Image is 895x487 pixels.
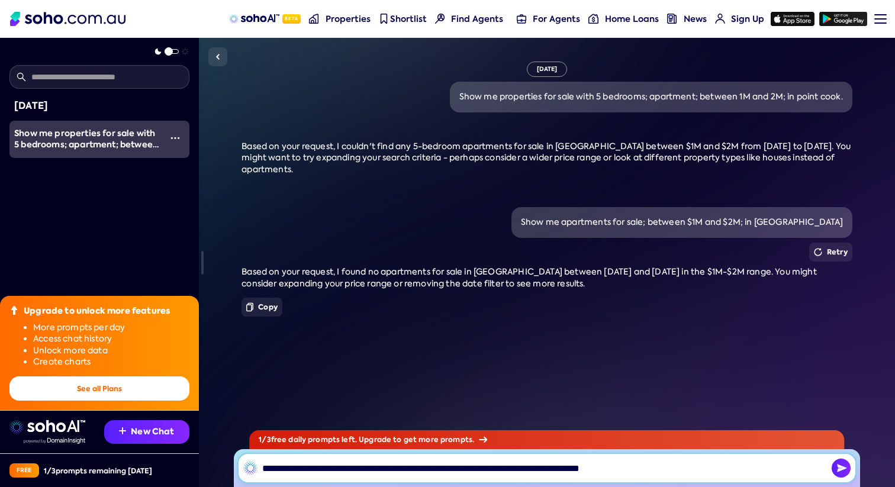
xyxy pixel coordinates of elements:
div: Upgrade to unlock more features [24,305,170,317]
img: properties-nav icon [309,14,319,24]
img: shortlist-nav icon [379,14,389,24]
img: Arrow icon [479,437,487,443]
span: Beta [282,14,301,24]
img: for-agents-nav icon [517,14,527,24]
span: Based on your request, I couldn't find any 5-bedroom apartments for sale in [GEOGRAPHIC_DATA] bet... [242,141,851,175]
li: Unlock more data [33,345,189,357]
img: for-agents-nav icon [588,14,598,24]
img: Send icon [832,459,851,478]
span: Shortlist [390,13,427,25]
button: Send [832,459,851,478]
div: 1 / 3 free daily prompts left. Upgrade to get more prompts. [249,430,844,449]
img: news-nav icon [667,14,677,24]
span: Based on your request, I found no apartments for sale in [GEOGRAPHIC_DATA] between [DATE] and [DA... [242,266,816,289]
button: See all Plans [9,376,189,401]
a: Show me properties for sale with 5 bedrooms; apartment; between 1M and 2M; in point cook. [9,121,161,158]
button: Copy [242,298,282,317]
img: Recommendation icon [119,427,126,434]
span: News [684,13,707,25]
img: app-store icon [771,12,814,26]
img: Copy icon [246,302,253,312]
span: Find Agents [451,13,503,25]
span: For Agents [533,13,580,25]
button: Retry [809,243,852,262]
img: Soho Logo [10,12,125,26]
span: Sign Up [731,13,764,25]
img: sohoAI logo [229,14,279,24]
button: New Chat [104,420,189,444]
img: More icon [170,133,180,143]
div: Show me properties for sale with 5 bedrooms; apartment; between 1M and 2M; in point cook. [459,91,843,103]
img: Find agents icon [435,14,445,24]
img: Upgrade icon [9,305,19,315]
span: Home Loans [605,13,659,25]
span: Show me properties for sale with 5 bedrooms; apartment; between 1M and 2M; in point cook. [14,127,159,162]
div: Free [9,463,39,478]
img: for-agents-nav icon [715,14,725,24]
div: Show me properties for sale with 5 bedrooms; apartment; between 1M and 2M; in point cook. [14,128,161,151]
li: More prompts per day [33,322,189,334]
img: sohoai logo [9,420,85,434]
li: Access chat history [33,333,189,345]
img: Data provided by Domain Insight [24,438,85,444]
img: SohoAI logo black [243,461,257,475]
div: 1 / 3 prompts remaining [DATE] [44,466,152,476]
div: [DATE] [14,98,185,114]
div: [DATE] [527,62,568,77]
div: Show me apartments for sale; between $1M and $2M; in [GEOGRAPHIC_DATA] [521,217,843,228]
img: Retry icon [814,248,822,256]
img: Sidebar toggle icon [211,50,225,64]
span: Properties [326,13,371,25]
li: Create charts [33,356,189,368]
img: google-play icon [819,12,867,26]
